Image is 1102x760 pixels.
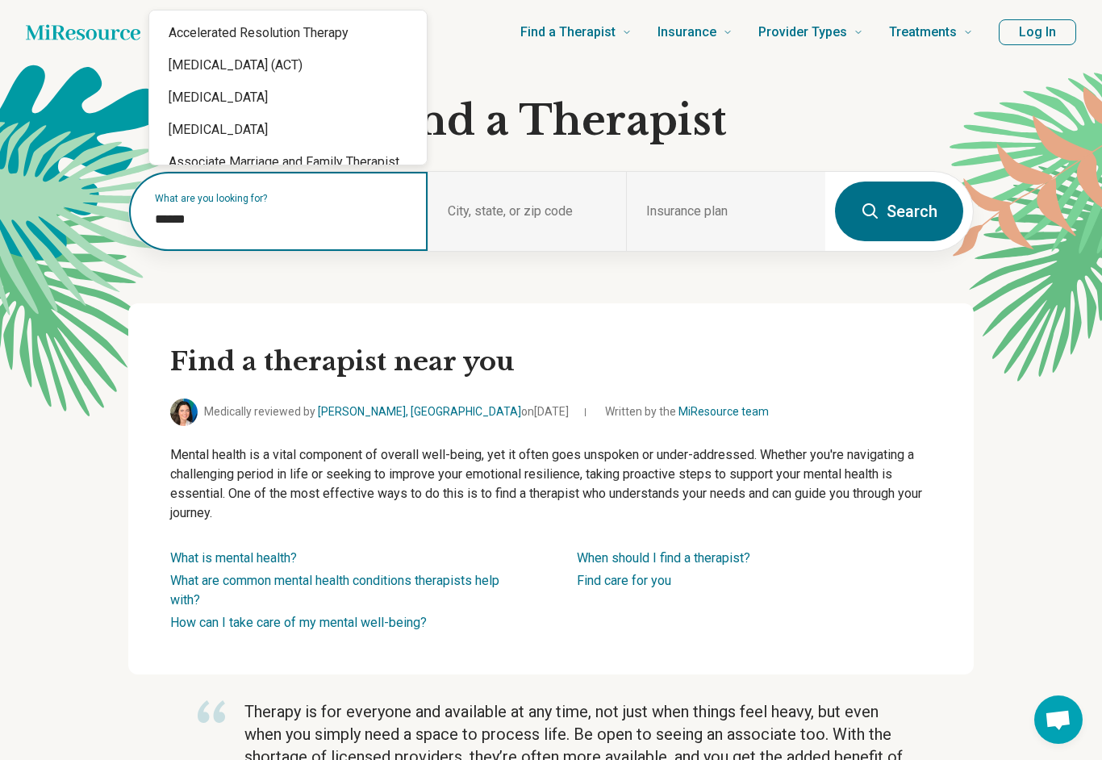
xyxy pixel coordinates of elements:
div: Accelerated Resolution Therapy [149,17,427,49]
a: How can I take care of my mental well-being? [170,615,427,630]
button: Log In [999,19,1076,45]
div: Open chat [1034,695,1083,744]
h1: Find a Therapist [128,97,974,145]
div: [MEDICAL_DATA] [149,114,427,146]
div: Associate Marriage and Family Therapist [149,146,427,178]
div: [MEDICAL_DATA] [149,81,427,114]
div: [MEDICAL_DATA] (ACT) [149,49,427,81]
a: Home page [26,16,140,48]
span: Written by the [605,403,769,420]
span: Medically reviewed by [204,403,569,420]
a: What are common mental health conditions therapists help with? [170,573,499,608]
a: Find care for you [577,573,671,588]
label: What are you looking for? [155,194,408,203]
a: What is mental health? [170,550,297,566]
span: Find a Therapist [520,21,616,44]
span: Insurance [657,21,716,44]
a: [PERSON_NAME], [GEOGRAPHIC_DATA] [318,405,521,418]
span: Treatments [889,21,957,44]
span: on [DATE] [521,405,569,418]
span: Provider Types [758,21,847,44]
div: Suggestions [149,10,427,292]
p: Mental health is a vital component of overall well-being, yet it often goes unspoken or under-add... [170,445,932,523]
a: When should I find a therapist? [577,550,750,566]
button: Search [835,182,963,241]
a: MiResource team [678,405,769,418]
h2: Find a therapist near you [170,345,932,379]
